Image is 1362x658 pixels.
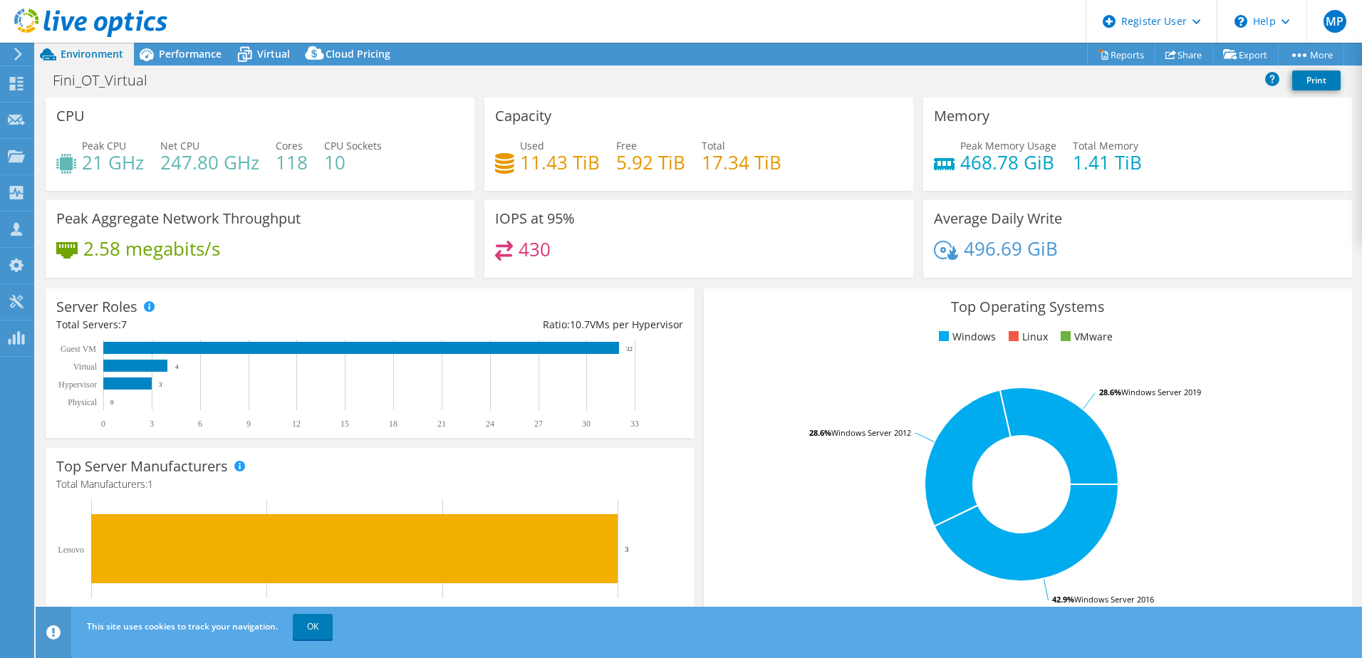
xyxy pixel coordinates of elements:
[1155,43,1213,66] a: Share
[1057,329,1113,345] li: VMware
[159,381,162,388] text: 3
[257,47,290,61] span: Virtual
[1087,43,1155,66] a: Reports
[56,299,137,315] h3: Server Roles
[570,318,590,331] span: 10.7
[1099,387,1121,397] tspan: 28.6%
[1324,10,1346,33] span: MP
[1073,155,1142,170] h4: 1.41 TiB
[246,419,251,429] text: 9
[702,155,781,170] h4: 17.34 TiB
[935,329,996,345] li: Windows
[56,211,301,226] h3: Peak Aggregate Network Throughput
[121,318,127,331] span: 7
[61,47,123,61] span: Environment
[809,427,831,438] tspan: 28.6%
[147,477,153,491] span: 1
[370,317,683,333] div: Ratio: VMs per Hypervisor
[1121,387,1201,397] tspan: Windows Server 2019
[495,211,575,226] h3: IOPS at 95%
[160,139,199,152] span: Net CPU
[625,545,629,553] text: 3
[1052,594,1074,605] tspan: 42.9%
[83,241,220,256] h4: 2.58 megabits/s
[934,211,1062,226] h3: Average Daily Write
[324,155,382,170] h4: 10
[110,399,114,406] text: 0
[519,241,551,257] h4: 430
[276,155,308,170] h4: 118
[326,47,390,61] span: Cloud Pricing
[1234,15,1247,28] svg: \n
[1278,43,1344,66] a: More
[198,419,202,429] text: 6
[616,155,685,170] h4: 5.92 TiB
[58,380,97,390] text: Hypervisor
[73,362,98,372] text: Virtual
[56,476,683,492] h4: Total Manufacturers:
[56,459,228,474] h3: Top Server Manufacturers
[582,419,591,429] text: 30
[82,155,144,170] h4: 21 GHz
[520,155,600,170] h4: 11.43 TiB
[58,545,84,555] text: Lenovo
[437,419,446,429] text: 21
[714,299,1341,315] h3: Top Operating Systems
[630,419,639,429] text: 33
[960,139,1056,152] span: Peak Memory Usage
[702,139,725,152] span: Total
[1073,139,1138,152] span: Total Memory
[276,139,303,152] span: Cores
[293,614,333,639] a: OK
[68,397,97,407] text: Physical
[292,419,301,429] text: 12
[626,345,633,352] text: 32
[61,344,96,354] text: Guest VM
[1292,70,1341,90] a: Print
[159,47,222,61] span: Performance
[1212,43,1279,66] a: Export
[486,419,494,429] text: 24
[520,139,544,152] span: Used
[160,155,259,170] h4: 247.80 GHz
[56,317,370,333] div: Total Servers:
[87,620,278,632] span: This site uses cookies to track your navigation.
[495,108,551,124] h3: Capacity
[831,427,911,438] tspan: Windows Server 2012
[340,419,349,429] text: 15
[175,363,179,370] text: 4
[150,419,154,429] text: 3
[324,139,382,152] span: CPU Sockets
[934,108,989,124] h3: Memory
[82,139,126,152] span: Peak CPU
[1074,594,1154,605] tspan: Windows Server 2016
[960,155,1056,170] h4: 468.78 GiB
[46,73,170,88] h1: Fini_OT_Virtual
[101,419,105,429] text: 0
[1005,329,1048,345] li: Linux
[389,419,397,429] text: 18
[616,139,637,152] span: Free
[534,419,543,429] text: 27
[964,241,1058,256] h4: 496.69 GiB
[56,108,85,124] h3: CPU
